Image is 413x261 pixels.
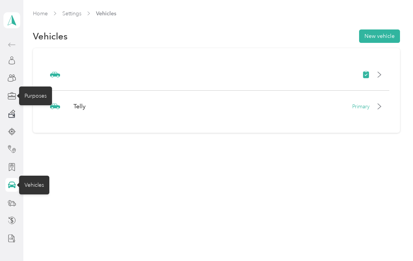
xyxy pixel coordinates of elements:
[370,218,413,261] iframe: Everlance-gr Chat Button Frame
[352,103,370,111] p: Primary
[359,29,400,43] button: New vehicle
[50,101,60,111] img: Sedan
[73,102,86,111] p: Telly
[19,86,52,105] div: Purposes
[96,10,116,18] span: Vehicles
[50,70,60,80] img: Sedan
[33,32,68,40] h1: Vehicles
[19,176,49,194] div: Vehicles
[62,10,81,17] a: Settings
[33,10,48,17] a: Home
